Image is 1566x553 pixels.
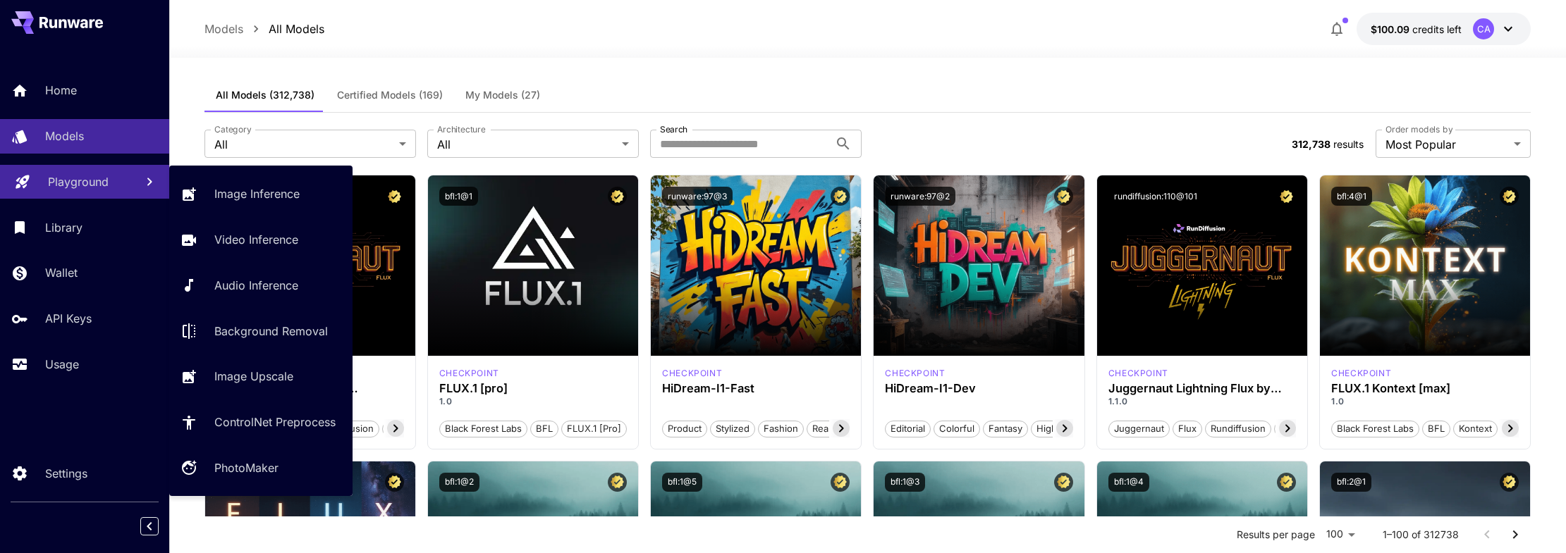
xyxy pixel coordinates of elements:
button: Certified Model – Vetted for best performance and includes a commercial license. [1500,187,1519,206]
span: Fashion [759,422,803,436]
span: My Models (27) [465,89,540,101]
p: PhotoMaker [214,459,279,476]
button: bfl:2@1 [1331,473,1371,492]
p: checkpoint [1331,367,1391,380]
div: 100 [1321,524,1360,545]
button: Certified Model – Vetted for best performance and includes a commercial license. [1277,473,1296,492]
label: Category [214,123,252,135]
p: Results per page [1237,528,1315,542]
a: Audio Inference [169,268,353,303]
span: Realistic [807,422,852,436]
span: flux [1173,422,1201,436]
span: Black Forest Labs [440,422,527,436]
span: Certified Models (169) [337,89,443,101]
a: Image Inference [169,177,353,211]
span: FLUX.1 [pro] [562,422,626,436]
button: Go to next page [1501,521,1529,549]
a: Image Upscale [169,359,353,394]
div: HiDream Dev [885,367,945,380]
button: rundiffusion:110@101 [1108,187,1203,206]
p: Image Inference [214,185,300,202]
a: ControlNet Preprocess [169,405,353,440]
span: Black Forest Labs [1332,422,1419,436]
div: HiDream Fast [662,367,722,380]
label: Order models by [1385,123,1452,135]
button: Certified Model – Vetted for best performance and includes a commercial license. [1054,187,1073,206]
p: Settings [45,465,87,482]
span: Product [663,422,706,436]
label: Architecture [437,123,485,135]
p: Image Upscale [214,368,293,385]
span: credits left [1412,23,1462,35]
button: Certified Model – Vetted for best performance and includes a commercial license. [1054,473,1073,492]
button: Certified Model – Vetted for best performance and includes a commercial license. [831,473,850,492]
p: checkpoint [439,367,499,380]
p: Wallet [45,264,78,281]
div: fluxpro [439,367,499,380]
button: bfl:1@2 [439,473,479,492]
p: checkpoint [885,367,945,380]
button: bfl:1@4 [1108,473,1149,492]
span: Fantasy [984,422,1027,436]
span: Most Popular [1385,136,1508,153]
button: Collapse sidebar [140,517,159,535]
h3: HiDream-I1-Fast [662,382,850,395]
button: Certified Model – Vetted for best performance and includes a commercial license. [385,473,404,492]
label: Search [660,123,687,135]
button: bfl:1@1 [439,187,478,206]
p: Models [204,20,243,37]
p: Video Inference [214,231,298,248]
p: Library [45,219,82,236]
button: runware:97@3 [662,187,733,206]
span: schnell [1275,422,1316,436]
h3: FLUX.1 Kontext [max] [1331,382,1519,395]
span: results [1333,138,1364,150]
h3: Juggernaut Lightning Flux by RunDiffusion [1108,382,1296,395]
p: Audio Inference [214,277,298,294]
div: Collapse sidebar [151,514,169,539]
nav: breadcrumb [204,20,324,37]
p: 1.1.0 [1108,395,1296,408]
button: $100.09149 [1357,13,1531,45]
div: CA [1473,18,1494,39]
a: PhotoMaker [169,451,353,485]
p: 1–100 of 312738 [1383,528,1459,542]
button: Certified Model – Vetted for best performance and includes a commercial license. [831,187,850,206]
span: Kontext [1454,422,1497,436]
span: High Detail [1032,422,1089,436]
button: Certified Model – Vetted for best performance and includes a commercial license. [608,187,627,206]
button: Certified Model – Vetted for best performance and includes a commercial license. [385,187,404,206]
span: All Models (312,738) [216,89,314,101]
p: Models [45,128,84,144]
span: Stylized [711,422,754,436]
a: Video Inference [169,223,353,257]
button: Certified Model – Vetted for best performance and includes a commercial license. [1277,187,1296,206]
span: All [214,136,393,153]
p: Usage [45,356,79,373]
p: checkpoint [662,367,722,380]
span: Colorful [934,422,979,436]
p: Background Removal [214,323,328,340]
p: API Keys [45,310,92,327]
button: bfl:4@1 [1331,187,1372,206]
span: $100.09 [1371,23,1412,35]
button: bfl:1@3 [885,473,925,492]
span: BFL [531,422,558,436]
span: BFL [1423,422,1450,436]
button: runware:97@2 [885,187,955,206]
h3: FLUX.1 [pro] [439,382,627,395]
span: Editorial [886,422,930,436]
a: Background Removal [169,313,353,348]
div: FLUX.1 Kontext [max] [1331,367,1391,380]
button: bfl:1@5 [662,473,702,492]
p: Playground [48,173,109,190]
span: All [437,136,616,153]
div: FLUX.1 D [1108,367,1168,380]
p: Home [45,82,77,99]
h3: HiDream-I1-Dev [885,382,1072,395]
span: 312,738 [1292,138,1331,150]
